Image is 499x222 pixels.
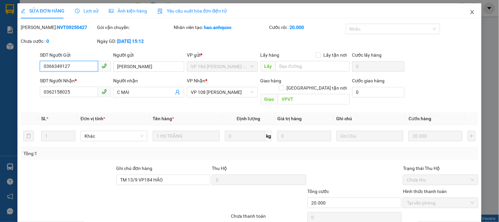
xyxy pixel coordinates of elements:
[117,39,144,44] b: [DATE] 15:12
[191,62,254,71] span: VP 184 Nguyễn Văn Trỗi - HCM
[277,131,331,141] input: 0
[175,90,180,95] span: user-add
[158,9,163,14] img: icon
[81,116,105,121] span: Đơn vị tính
[174,24,268,31] div: Nhân viên tạo:
[116,175,211,185] input: Ghi chú đơn hàng
[21,8,64,14] span: SỬA ĐƠN HÀNG
[352,52,382,58] label: Cước lấy hàng
[191,87,254,97] span: VP 108 Lê Hồng Phong - Vũng Tàu
[40,51,111,59] div: SĐT Người Gửi
[75,8,98,14] span: Lịch sử
[409,116,431,121] span: Cước hàng
[187,51,258,59] div: VP gửi
[21,9,25,13] span: edit
[308,189,329,194] span: Tổng cước
[116,166,153,171] label: Ghi chú đơn hàng
[352,87,405,97] input: Cước giao hàng
[40,77,111,84] div: SĐT Người Nhận
[290,25,304,30] b: 20.000
[261,61,276,71] span: Lấy
[261,94,278,104] span: Giao
[23,150,193,157] div: Tổng: 1
[153,131,219,141] input: VD: Bàn, Ghế
[277,116,302,121] span: Giá trị hàng
[403,165,478,172] div: Trạng thái Thu Hộ
[204,25,231,30] b: hao.anhquoc
[265,131,272,141] span: kg
[102,89,107,94] span: phone
[158,8,227,14] span: Yêu cầu xuất hóa đơn điện tử
[102,63,107,69] span: phone
[75,9,80,13] span: clock-circle
[352,78,385,83] label: Cước giao hàng
[284,84,350,92] span: [GEOGRAPHIC_DATA] tận nơi
[261,78,282,83] span: Giao hàng
[321,51,350,59] span: Lấy tận nơi
[237,116,260,121] span: Định lượng
[21,38,96,45] div: Chưa cước :
[21,24,96,31] div: [PERSON_NAME]:
[109,8,147,14] span: Ảnh kiện hàng
[97,38,172,45] div: Ngày GD:
[23,131,34,141] button: delete
[97,24,172,31] div: Gói vận chuyển:
[113,51,184,59] div: Người gửi
[334,112,406,125] th: Ghi chú
[463,3,482,22] button: Close
[261,52,280,58] span: Lấy hàng
[337,131,403,141] input: Ghi Chú
[403,189,447,194] label: Hình thức thanh toán
[109,9,113,13] span: picture
[470,10,475,15] span: close
[407,198,474,208] span: Tại văn phòng
[409,131,462,141] input: 0
[278,94,350,104] input: Dọc đường
[153,116,174,121] span: Tên hàng
[212,166,227,171] span: Thu Hộ
[276,61,350,71] input: Dọc đường
[407,175,474,185] span: Chưa thu
[85,131,143,141] span: Khác
[57,25,87,30] b: NVT09250427
[352,61,405,72] input: Cước lấy hàng
[113,77,184,84] div: Người nhận
[46,39,49,44] b: 0
[269,24,344,31] div: Cước rồi :
[41,116,46,121] span: SL
[468,131,476,141] button: plus
[187,78,205,83] span: VP Nhận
